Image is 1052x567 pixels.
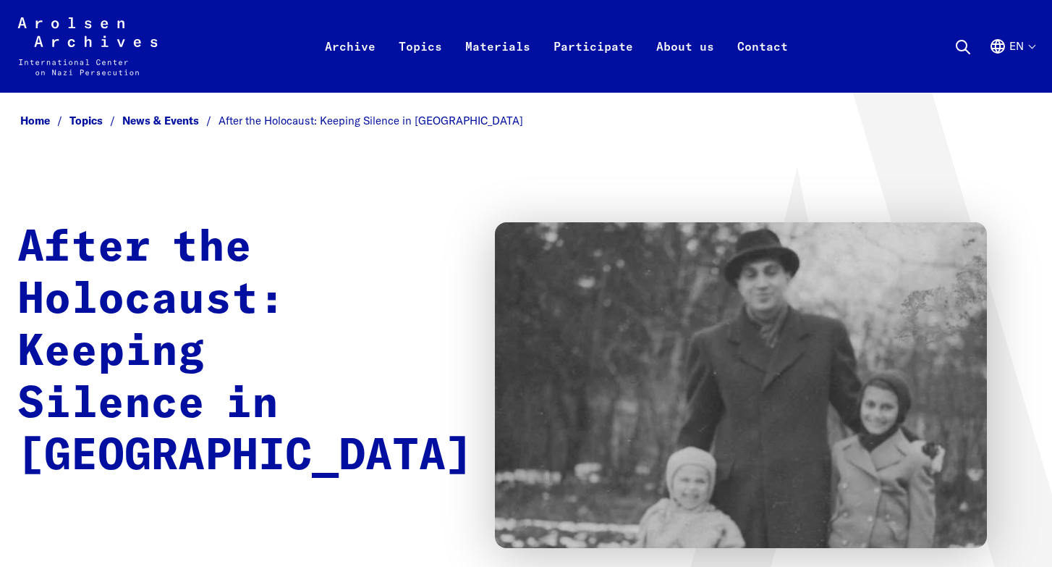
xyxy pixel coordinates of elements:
[645,35,726,93] a: About us
[17,110,1035,133] nav: Breadcrumb
[387,35,454,93] a: Topics
[20,114,69,127] a: Home
[17,222,472,483] h1: After the Holocaust: Keeping Silence in [GEOGRAPHIC_DATA]
[69,114,122,127] a: Topics
[454,35,542,93] a: Materials
[726,35,799,93] a: Contact
[313,17,799,75] nav: Primary
[313,35,387,93] a: Archive
[122,114,219,127] a: News & Events
[989,38,1035,90] button: English, language selection
[542,35,645,93] a: Participate
[219,114,523,127] span: After the Holocaust: Keeping Silence in [GEOGRAPHIC_DATA]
